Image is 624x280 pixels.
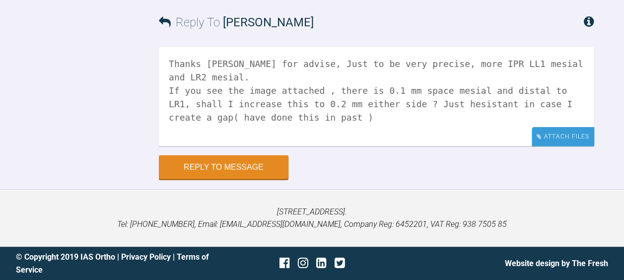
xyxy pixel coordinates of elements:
[159,13,314,32] h3: Reply To
[16,252,209,275] a: Terms of Service
[159,155,288,179] button: Reply to Message
[16,206,608,231] p: [STREET_ADDRESS]. Tel: [PHONE_NUMBER], Email: [EMAIL_ADDRESS][DOMAIN_NAME], Company Reg: 6452201,...
[159,47,594,146] textarea: Thanks [PERSON_NAME] for advise, Just to be very precise, more IPR LL1 mesial and LR2 mesial. If ...
[121,252,171,262] a: Privacy Policy
[505,259,608,268] a: Website design by The Fresh
[16,251,213,276] div: © Copyright 2019 IAS Ortho | |
[532,127,594,146] div: Attach Files
[223,15,314,29] span: [PERSON_NAME]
